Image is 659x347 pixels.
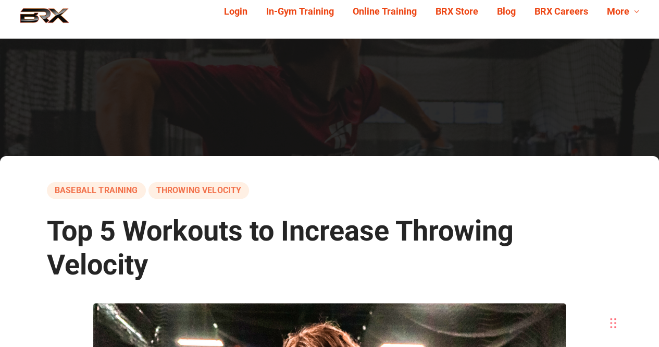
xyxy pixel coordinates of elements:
a: In-Gym Training [257,4,343,20]
a: Login [215,4,257,20]
div: , [47,182,612,199]
a: Throwing Velocity [148,182,250,199]
a: baseball training [47,182,146,199]
div: Drag [610,307,616,339]
a: BRX Store [426,4,488,20]
img: BRX Performance [10,8,79,31]
a: More [598,4,649,20]
a: BRX Careers [525,4,598,20]
a: Blog [488,4,525,20]
a: Online Training [343,4,426,20]
span: Top 5 Workouts to Increase Throwing Velocity [47,214,514,281]
div: Navigation Menu [207,4,649,20]
iframe: Chat Widget [511,234,659,347]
